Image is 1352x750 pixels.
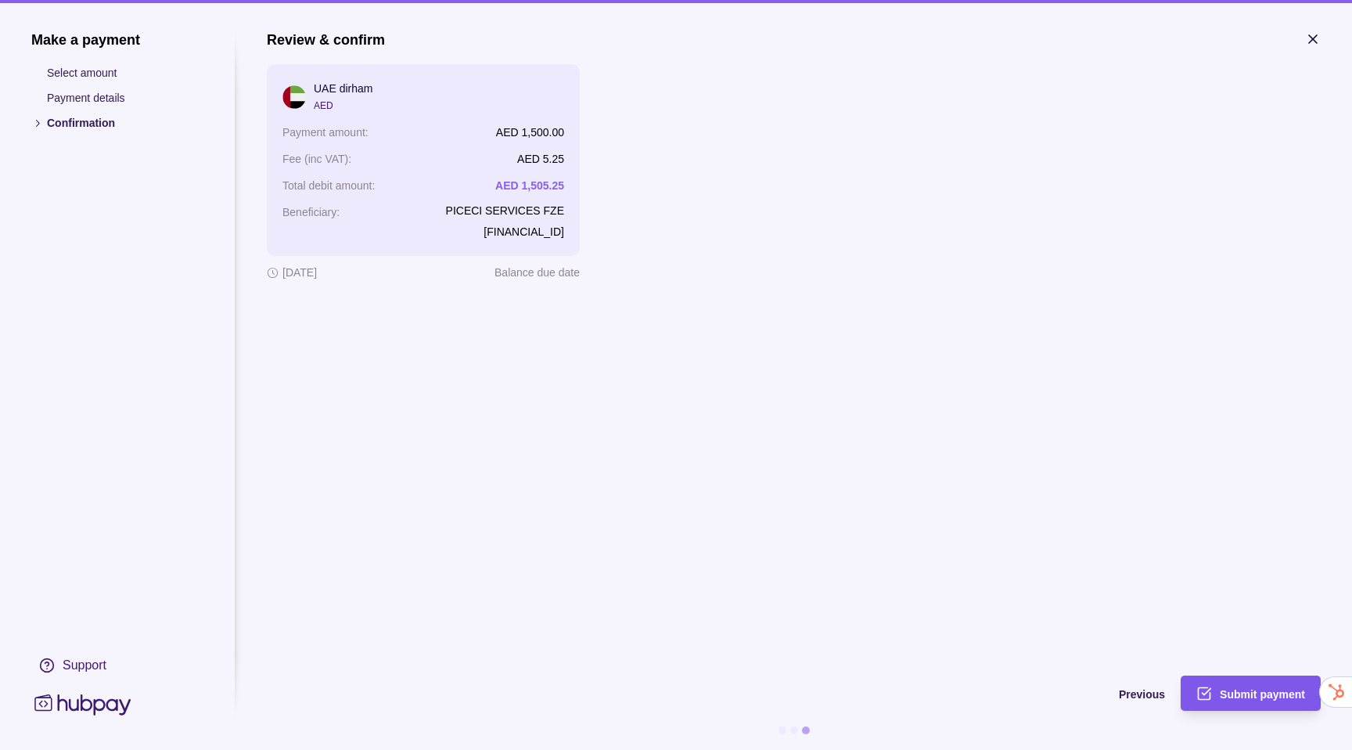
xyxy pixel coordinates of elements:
p: AED [314,97,372,114]
img: ae [282,85,306,109]
p: Fee (inc VAT) : [282,153,351,165]
p: AED 5.25 [517,153,564,165]
p: Payment details [47,89,203,106]
h1: Make a payment [31,31,203,49]
p: Total debit amount : [282,179,375,192]
p: Balance due date [494,264,580,281]
p: Confirmation [47,114,203,132]
span: Submit payment [1220,688,1305,701]
p: Payment amount : [282,126,369,139]
p: PICECI SERVICES FZE [446,202,564,219]
span: Previous [1119,688,1165,701]
p: UAE dirham [314,80,372,97]
div: Support [63,657,106,674]
p: Beneficiary : [282,206,340,218]
p: Select amount [47,64,203,81]
p: [FINANCIAL_ID] [446,223,564,240]
p: [DATE] [282,264,317,281]
a: Support [31,649,203,682]
p: AED 1,505.25 [495,179,564,192]
button: Previous [267,676,1165,711]
h1: Review & confirm [267,31,385,49]
button: Submit payment [1181,676,1321,711]
p: AED 1,500.00 [496,126,564,139]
